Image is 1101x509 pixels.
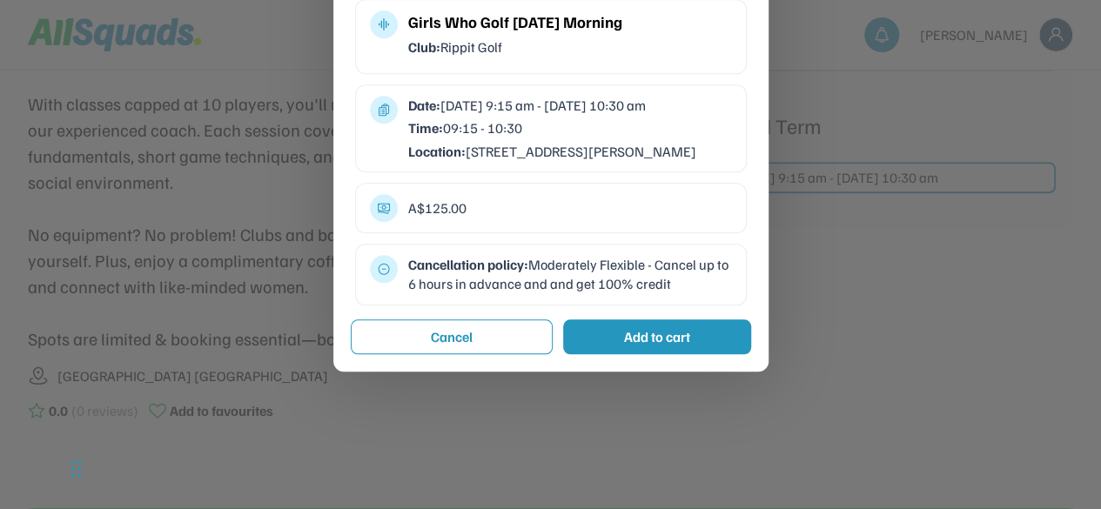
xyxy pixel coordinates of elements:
div: [DATE] 9:15 am - [DATE] 10:30 am [408,96,732,115]
div: Rippit Golf [408,37,732,57]
div: Add to cart [624,326,690,347]
div: [STREET_ADDRESS][PERSON_NAME] [408,142,732,161]
div: A$125.00 [408,198,732,218]
strong: Club: [408,38,440,56]
div: 09:15 - 10:30 [408,118,732,137]
strong: Cancellation policy: [408,256,528,273]
button: Cancel [351,319,553,354]
div: Moderately Flexible - Cancel up to 6 hours in advance and and get 100% credit [408,255,732,294]
div: Girls Who Golf [DATE] Morning [408,10,732,34]
strong: Date: [408,97,440,114]
strong: Location: [408,143,466,160]
strong: Time: [408,119,443,137]
button: multitrack_audio [377,17,391,31]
